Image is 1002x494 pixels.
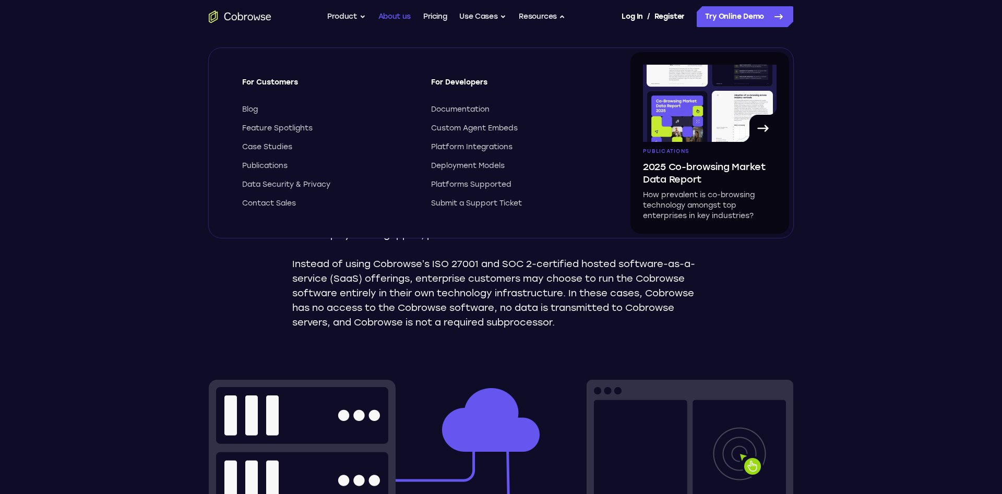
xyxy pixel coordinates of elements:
button: Use Cases [459,6,506,27]
span: Feature Spotlights [242,123,313,134]
span: Publications [242,161,288,171]
span: Platform Integrations [431,142,512,152]
img: A page from the browsing market ebook [643,65,777,142]
span: Publications [643,148,689,154]
button: Resources [519,6,566,27]
a: Submit a Support Ticket [431,198,601,209]
a: Contact Sales [242,198,412,209]
a: Deployment Models [431,161,601,171]
span: Submit a Support Ticket [431,198,522,209]
a: Platform Integrations [431,142,601,152]
span: Data Security & Privacy [242,179,330,190]
a: Case Studies [242,142,412,152]
span: Case Studies [242,142,292,152]
a: Blog [242,104,412,115]
a: Feature Spotlights [242,123,412,134]
span: Platforms Supported [431,179,511,190]
a: Platforms Supported [431,179,601,190]
a: Data Security & Privacy [242,179,412,190]
span: Blog [242,104,258,115]
a: Custom Agent Embeds [431,123,601,134]
span: 2025 Co-browsing Market Data Report [643,161,777,186]
span: Custom Agent Embeds [431,123,518,134]
a: Pricing [423,6,447,27]
span: For Developers [431,77,601,96]
a: Try Online Demo [697,6,793,27]
span: For Customers [242,77,412,96]
span: / [647,10,650,23]
a: Log In [622,6,642,27]
p: How prevalent is co-browsing technology amongst top enterprises in key industries? [643,190,777,221]
a: Publications [242,161,412,171]
span: Deployment Models [431,161,505,171]
a: Go to the home page [209,10,271,23]
button: Product [327,6,366,27]
a: Register [654,6,685,27]
span: Contact Sales [242,198,296,209]
a: About us [378,6,411,27]
span: Documentation [431,104,490,115]
a: Documentation [431,104,601,115]
p: Instead of using Cobrowse’s ISO 27001 and SOC 2-certified hosted software-as-a-service (SaaS) off... [292,257,710,330]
